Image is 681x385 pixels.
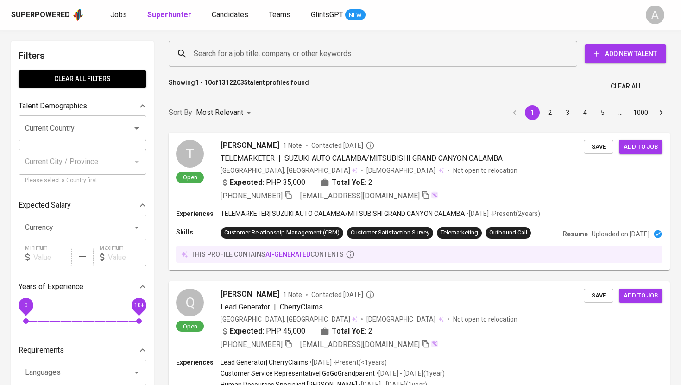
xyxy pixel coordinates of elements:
button: Go to page 4 [578,105,593,120]
p: Requirements [19,345,64,356]
button: Go to page 3 [560,105,575,120]
a: Candidates [212,9,250,21]
button: Go to page 1000 [631,105,651,120]
button: Add to job [619,289,662,303]
span: [PERSON_NAME] [221,140,279,151]
p: Please select a Country first [25,176,140,185]
button: Add New Talent [585,44,666,63]
div: Superpowered [11,10,70,20]
span: Add to job [624,290,658,301]
div: Outbound Call [489,228,527,237]
span: Open [179,322,201,330]
button: Open [130,366,143,379]
input: Value [33,248,72,266]
button: Open [130,221,143,234]
button: page 1 [525,105,540,120]
span: 2 [368,326,372,337]
span: AI-generated [265,251,310,258]
p: Years of Experience [19,281,83,292]
div: Q [176,289,204,316]
span: CherryClaims [280,303,323,311]
button: Save [584,289,613,303]
button: Open [130,122,143,135]
span: Teams [269,10,290,19]
button: Go to page 5 [595,105,610,120]
span: 1 Note [283,290,302,299]
span: [DEMOGRAPHIC_DATA] [366,166,437,175]
svg: By Philippines recruiter [366,141,375,150]
b: 13122035 [218,79,248,86]
img: magic_wand.svg [431,340,438,347]
span: Add to job [624,142,658,152]
div: A [646,6,664,24]
span: Contacted [DATE] [311,141,375,150]
div: … [613,108,628,117]
p: Sort By [169,107,192,118]
img: app logo [72,8,84,22]
b: Total YoE: [332,177,366,188]
a: Superpoweredapp logo [11,8,84,22]
span: 1 Note [283,141,302,150]
svg: By Philippines recruiter [366,290,375,299]
span: | [278,153,281,164]
span: [PHONE_NUMBER] [221,340,283,349]
span: [EMAIL_ADDRESS][DOMAIN_NAME] [300,191,420,200]
a: TOpen[PERSON_NAME]1 NoteContacted [DATE]TELEMARKETER|SUZUKI AUTO CALAMBA/MITSUBISHI GRAND CANYON ... [169,133,670,270]
span: Save [588,290,609,301]
div: [GEOGRAPHIC_DATA], [GEOGRAPHIC_DATA] [221,315,357,324]
p: Talent Demographics [19,101,87,112]
b: Expected: [230,177,264,188]
p: Showing of talent profiles found [169,78,309,95]
span: Clear All [611,81,642,92]
div: T [176,140,204,168]
span: Contacted [DATE] [311,290,375,299]
b: Total YoE: [332,326,366,337]
span: | [274,302,276,313]
p: this profile contains contents [191,250,344,259]
p: Not open to relocation [453,166,517,175]
img: magic_wand.svg [431,191,438,199]
span: [EMAIL_ADDRESS][DOMAIN_NAME] [300,340,420,349]
button: Add to job [619,140,662,154]
p: TELEMARKETER | SUZUKI AUTO CALAMBA/MITSUBISHI GRAND CANYON CALAMBA [221,209,465,218]
div: Talent Demographics [19,97,146,115]
button: Go to page 2 [542,105,557,120]
div: Telemarketing [441,228,478,237]
p: • [DATE] - Present ( <1 years ) [308,358,387,367]
div: Years of Experience [19,278,146,296]
div: [GEOGRAPHIC_DATA], [GEOGRAPHIC_DATA] [221,166,357,175]
b: Expected: [230,326,264,337]
p: • [DATE] - Present ( 2 years ) [465,209,540,218]
span: [PHONE_NUMBER] [221,191,283,200]
span: Add New Talent [592,48,659,60]
p: Lead Generator | CherryClaims [221,358,308,367]
span: NEW [345,11,366,20]
p: • [DATE] - [DATE] ( 1 year ) [375,369,445,378]
button: Clear All filters [19,70,146,88]
button: Go to next page [654,105,668,120]
div: Customer Relationship Management (CRM) [224,228,340,237]
span: 2 [368,177,372,188]
p: Customer Service Representative | GoGoGrandparent [221,369,375,378]
div: PHP 35,000 [221,177,305,188]
div: Customer Satisfaction Survey [351,228,429,237]
span: Lead Generator [221,303,270,311]
span: Clear All filters [26,73,139,85]
a: Jobs [110,9,129,21]
span: 10+ [134,302,144,309]
a: Teams [269,9,292,21]
p: Most Relevant [196,107,243,118]
span: Open [179,173,201,181]
div: Requirements [19,341,146,360]
p: Uploaded on [DATE] [592,229,649,239]
div: Most Relevant [196,104,254,121]
span: 0 [24,302,27,309]
span: SUZUKI AUTO CALAMBA/MITSUBISHI GRAND CANYON CALAMBA [284,154,503,163]
span: [PERSON_NAME] [221,289,279,300]
a: GlintsGPT NEW [311,9,366,21]
span: Candidates [212,10,248,19]
p: Resume [563,229,588,239]
p: Skills [176,227,221,237]
div: Expected Salary [19,196,146,215]
span: Jobs [110,10,127,19]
